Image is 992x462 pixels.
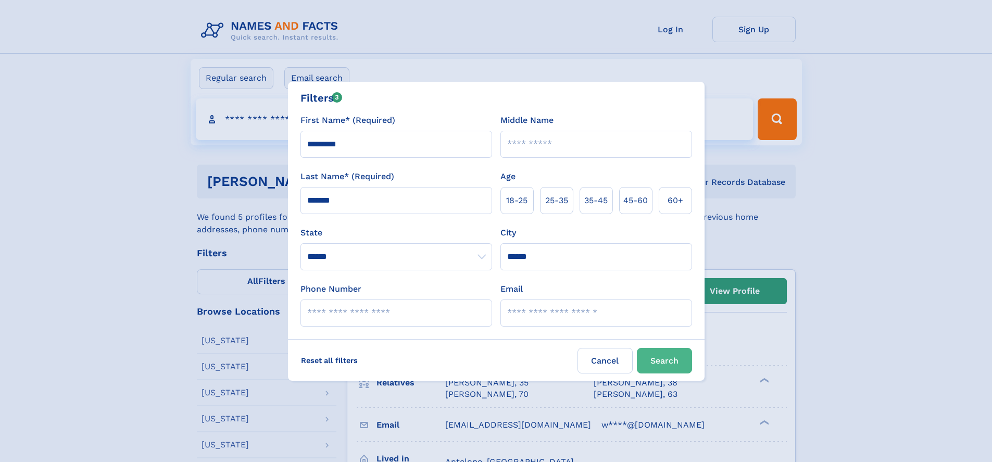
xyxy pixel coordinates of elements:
span: 18‑25 [506,194,528,207]
label: City [500,227,516,239]
label: Cancel [577,348,633,373]
span: 60+ [668,194,683,207]
label: Phone Number [300,283,361,295]
label: Reset all filters [294,348,365,373]
div: Filters [300,90,343,106]
span: 45‑60 [623,194,648,207]
label: Age [500,170,516,183]
span: 35‑45 [584,194,608,207]
button: Search [637,348,692,373]
label: First Name* (Required) [300,114,395,127]
label: Last Name* (Required) [300,170,394,183]
label: State [300,227,492,239]
label: Middle Name [500,114,554,127]
label: Email [500,283,523,295]
span: 25‑35 [545,194,568,207]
